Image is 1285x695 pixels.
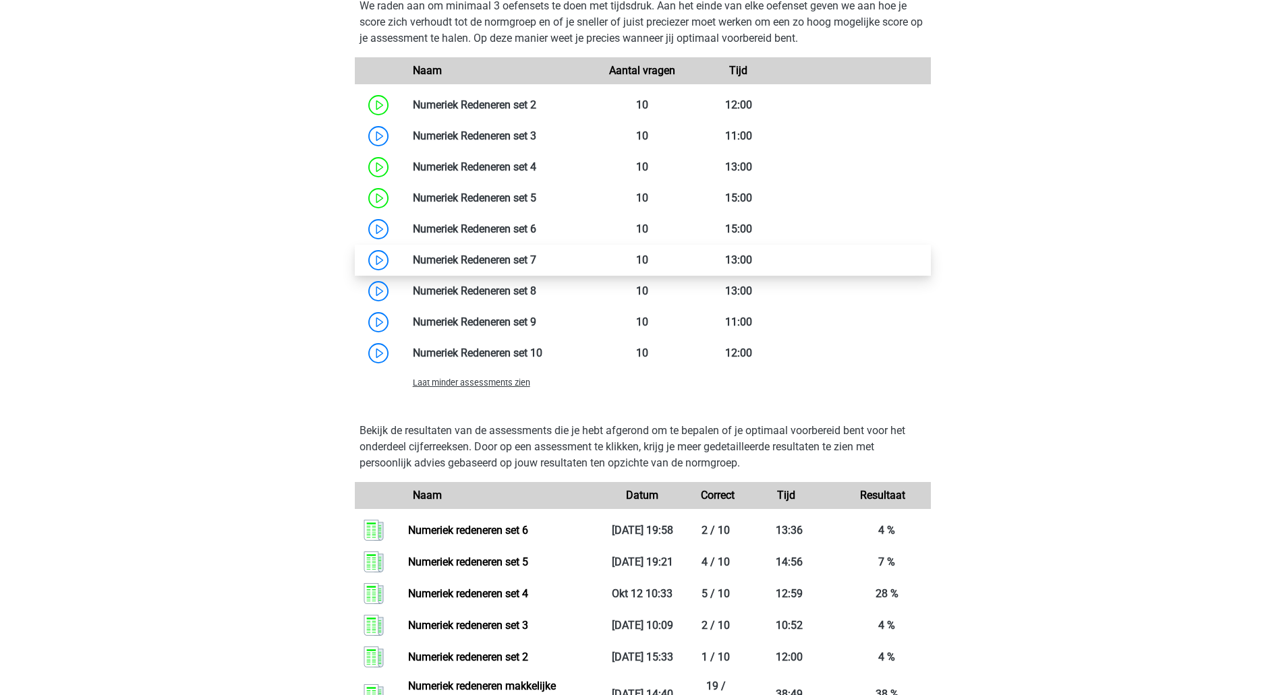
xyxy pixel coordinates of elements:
[403,128,595,144] div: Numeriek Redeneren set 3
[413,377,530,388] span: Laat minder assessments zien
[403,190,595,206] div: Numeriek Redeneren set 5
[403,314,595,330] div: Numeriek Redeneren set 9
[594,487,690,504] div: Datum
[594,63,690,79] div: Aantal vragen
[408,587,528,600] a: Numeriek redeneren set 4
[403,63,595,79] div: Naam
[403,283,595,299] div: Numeriek Redeneren set 8
[691,63,787,79] div: Tijd
[403,345,595,361] div: Numeriek Redeneren set 10
[360,423,926,471] p: Bekijk de resultaten van de assessments die je hebt afgerond om te bepalen of je optimaal voorber...
[408,619,528,632] a: Numeriek redeneren set 3
[403,252,595,268] div: Numeriek Redeneren set 7
[408,555,528,568] a: Numeriek redeneren set 5
[403,221,595,237] div: Numeriek Redeneren set 6
[403,159,595,175] div: Numeriek Redeneren set 4
[408,651,528,663] a: Numeriek redeneren set 2
[691,487,739,504] div: Correct
[403,487,595,504] div: Naam
[408,524,528,537] a: Numeriek redeneren set 6
[739,487,834,504] div: Tijd
[834,487,930,504] div: Resultaat
[403,97,595,113] div: Numeriek Redeneren set 2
